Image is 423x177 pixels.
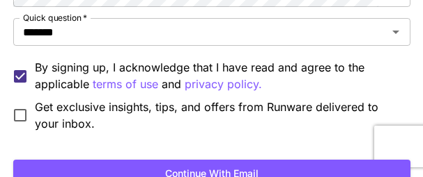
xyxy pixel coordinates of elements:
[185,76,262,93] p: privacy policy.
[23,12,87,24] label: Quick question
[35,99,399,132] span: Get exclusive insights, tips, and offers from Runware delivered to your inbox.
[386,22,406,42] button: Open
[185,76,262,93] button: By signing up, I acknowledge that I have read and agree to the applicable terms of use and
[35,59,399,93] p: By signing up, I acknowledge that I have read and agree to the applicable and
[93,76,158,93] button: By signing up, I acknowledge that I have read and agree to the applicable and privacy policy.
[93,76,158,93] p: terms of use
